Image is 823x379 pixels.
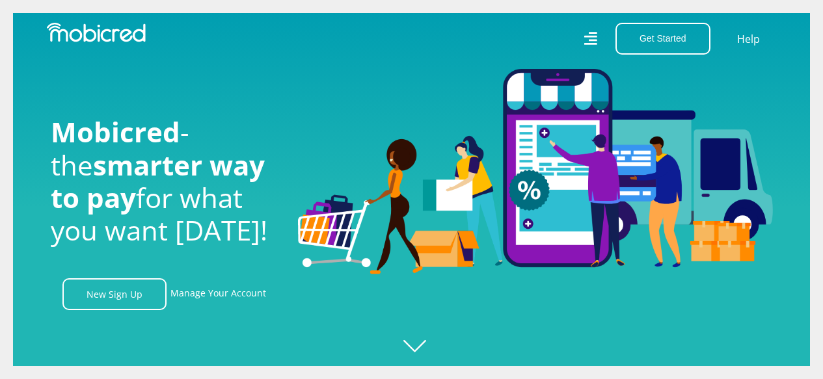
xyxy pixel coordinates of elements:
[615,23,710,55] button: Get Started
[62,278,167,310] a: New Sign Up
[170,278,266,310] a: Manage Your Account
[736,31,761,47] a: Help
[51,116,278,247] h1: - the for what you want [DATE]!
[51,113,180,150] span: Mobicred
[47,23,146,42] img: Mobicred
[51,146,265,216] span: smarter way to pay
[298,69,773,274] img: Welcome to Mobicred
